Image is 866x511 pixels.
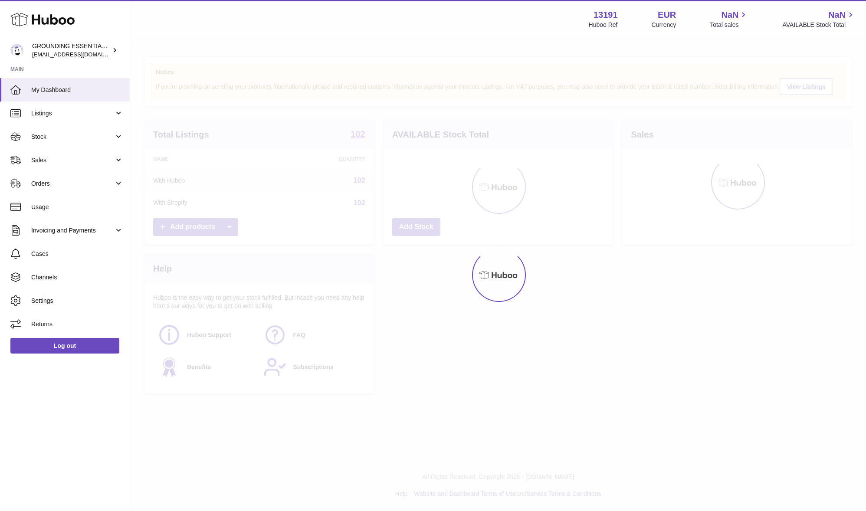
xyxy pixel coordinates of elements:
span: [EMAIL_ADDRESS][DOMAIN_NAME] [32,51,128,58]
span: My Dashboard [31,86,123,94]
img: espenwkopperud@gmail.com [10,44,23,57]
a: Log out [10,338,119,354]
div: Currency [652,21,676,29]
span: AVAILABLE Stock Total [782,21,856,29]
span: Channels [31,273,123,282]
span: Usage [31,203,123,211]
a: NaN AVAILABLE Stock Total [782,9,856,29]
span: Orders [31,180,114,188]
a: NaN Total sales [710,9,748,29]
span: NaN [828,9,846,21]
div: GROUNDING ESSENTIALS INTERNATIONAL SLU [32,42,110,59]
span: Settings [31,297,123,305]
span: Listings [31,109,114,118]
span: Total sales [710,21,748,29]
span: Stock [31,133,114,141]
span: Returns [31,320,123,328]
div: Huboo Ref [589,21,618,29]
strong: EUR [658,9,676,21]
span: Invoicing and Payments [31,226,114,235]
span: Cases [31,250,123,258]
span: Sales [31,156,114,164]
strong: 13191 [594,9,618,21]
span: NaN [721,9,738,21]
